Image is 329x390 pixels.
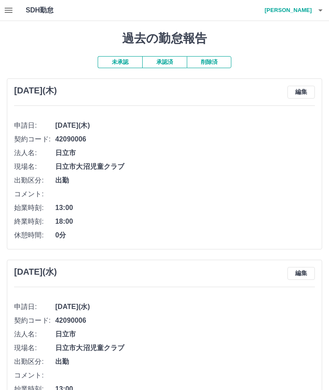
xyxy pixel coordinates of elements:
h3: [DATE](水) [14,267,57,277]
span: 0分 [55,230,315,240]
span: 出勤 [55,357,315,367]
h3: [DATE](木) [14,86,57,96]
span: 現場名: [14,343,55,353]
span: 休憩時間: [14,230,55,240]
button: 削除済 [187,56,231,68]
span: 申請日: [14,120,55,131]
span: 日立市 [55,329,315,339]
h1: 過去の勤怠報告 [7,31,322,46]
span: [DATE](木) [55,120,315,131]
button: 編集 [287,267,315,280]
span: 日立市 [55,148,315,158]
span: 終業時刻: [14,216,55,227]
button: 承認済 [142,56,187,68]
span: 法人名: [14,329,55,339]
button: 未承認 [98,56,142,68]
span: 契約コード: [14,315,55,326]
button: 編集 [287,86,315,99]
span: 出勤区分: [14,175,55,186]
span: コメント: [14,370,55,381]
span: [DATE](水) [55,302,315,312]
span: 法人名: [14,148,55,158]
span: 42090006 [55,315,315,326]
span: コメント: [14,189,55,199]
span: 出勤区分: [14,357,55,367]
span: 日立市大沼児童クラブ [55,343,315,353]
span: 日立市大沼児童クラブ [55,162,315,172]
span: 18:00 [55,216,315,227]
span: 42090006 [55,134,315,144]
span: 現場名: [14,162,55,172]
span: 契約コード: [14,134,55,144]
span: 13:00 [55,203,315,213]
span: 出勤 [55,175,315,186]
span: 始業時刻: [14,203,55,213]
span: 申請日: [14,302,55,312]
